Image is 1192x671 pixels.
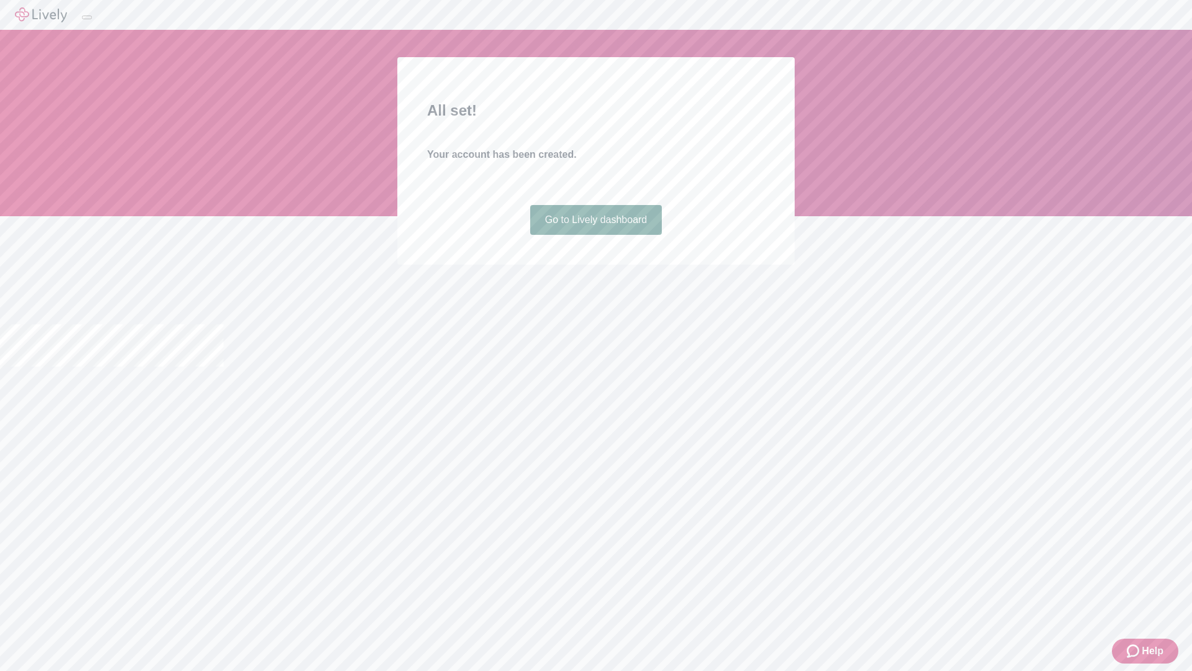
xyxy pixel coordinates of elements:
[427,99,765,122] h2: All set!
[530,205,662,235] a: Go to Lively dashboard
[82,16,92,19] button: Log out
[15,7,67,22] img: Lively
[427,147,765,162] h4: Your account has been created.
[1142,644,1163,659] span: Help
[1112,639,1178,664] button: Zendesk support iconHelp
[1127,644,1142,659] svg: Zendesk support icon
